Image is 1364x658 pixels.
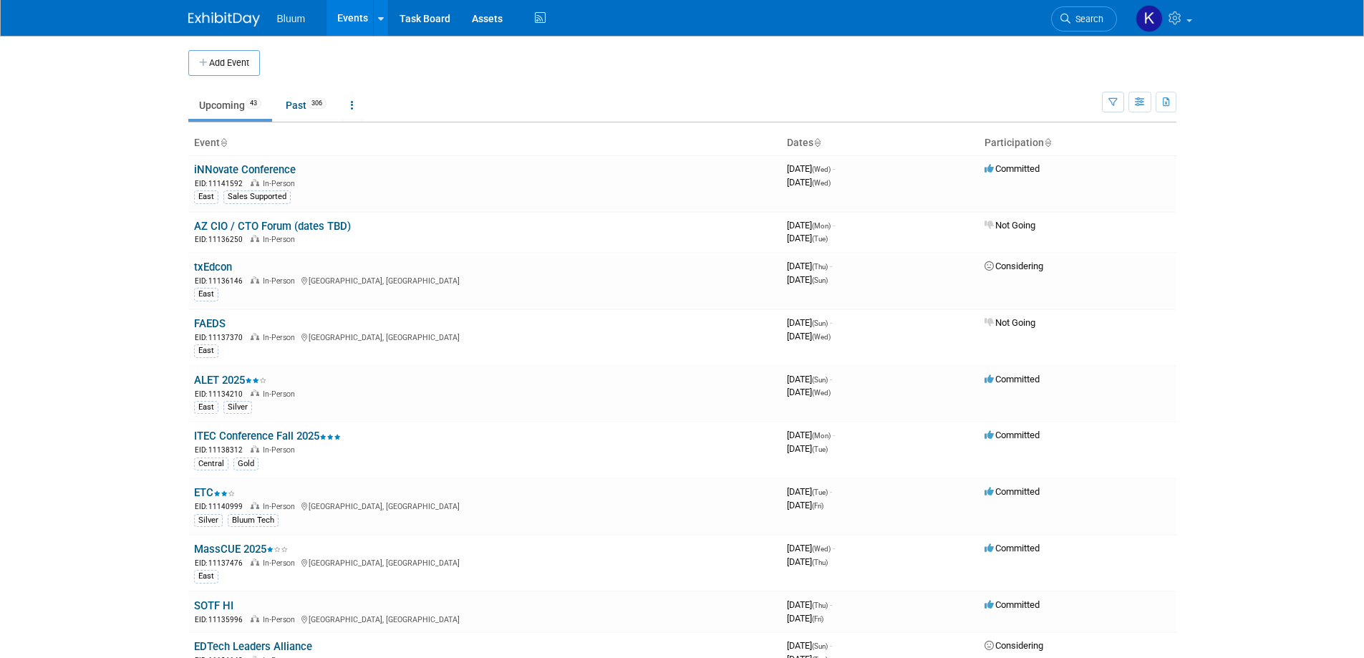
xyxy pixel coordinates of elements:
[812,445,828,453] span: (Tue)
[194,599,233,612] a: SOTF HI
[812,222,831,230] span: (Mon)
[251,235,259,242] img: In-Person Event
[812,432,831,440] span: (Mon)
[787,543,835,553] span: [DATE]
[263,276,299,286] span: In-Person
[812,502,823,510] span: (Fri)
[833,220,835,231] span: -
[979,131,1176,155] th: Participation
[985,430,1040,440] span: Committed
[985,317,1035,328] span: Not Going
[223,401,252,414] div: Silver
[985,599,1040,610] span: Committed
[812,263,828,271] span: (Thu)
[787,599,832,610] span: [DATE]
[251,615,259,622] img: In-Person Event
[830,486,832,497] span: -
[307,98,327,109] span: 306
[787,556,828,567] span: [DATE]
[233,458,258,470] div: Gold
[833,163,835,174] span: -
[194,430,341,442] a: ITEC Conference Fall 2025
[812,558,828,566] span: (Thu)
[188,92,272,119] a: Upcoming43
[833,430,835,440] span: -
[188,12,260,26] img: ExhibitDay
[787,374,832,384] span: [DATE]
[195,236,248,243] span: EID: 11136250
[195,503,248,511] span: EID: 11140999
[787,261,832,271] span: [DATE]
[812,488,828,496] span: (Tue)
[985,374,1040,384] span: Committed
[1051,6,1117,32] a: Search
[194,220,351,233] a: AZ CIO / CTO Forum (dates TBD)
[251,276,259,284] img: In-Person Event
[985,261,1043,271] span: Considering
[195,334,248,342] span: EID: 11137370
[194,514,223,527] div: Silver
[787,220,835,231] span: [DATE]
[985,163,1040,174] span: Committed
[985,640,1043,651] span: Considering
[194,261,232,274] a: txEdcon
[251,333,259,340] img: In-Person Event
[263,235,299,244] span: In-Person
[263,179,299,188] span: In-Person
[787,177,831,188] span: [DATE]
[812,235,828,243] span: (Tue)
[813,137,821,148] a: Sort by Start Date
[985,543,1040,553] span: Committed
[781,131,979,155] th: Dates
[833,543,835,553] span: -
[195,616,248,624] span: EID: 11135996
[830,640,832,651] span: -
[812,165,831,173] span: (Wed)
[195,277,248,285] span: EID: 11136146
[195,446,248,454] span: EID: 11138312
[194,640,312,653] a: EDTech Leaders Alliance
[812,389,831,397] span: (Wed)
[830,374,832,384] span: -
[263,390,299,399] span: In-Person
[812,545,831,553] span: (Wed)
[194,543,288,556] a: MassCUE 2025
[220,137,227,148] a: Sort by Event Name
[787,331,831,342] span: [DATE]
[188,50,260,76] button: Add Event
[787,640,832,651] span: [DATE]
[194,344,218,357] div: East
[246,98,261,109] span: 43
[195,390,248,398] span: EID: 11134210
[188,131,781,155] th: Event
[812,615,823,623] span: (Fri)
[194,486,235,499] a: ETC
[787,387,831,397] span: [DATE]
[812,179,831,187] span: (Wed)
[277,13,306,24] span: Bluum
[1070,14,1103,24] span: Search
[194,570,218,583] div: East
[830,261,832,271] span: -
[787,443,828,454] span: [DATE]
[830,317,832,328] span: -
[251,179,259,186] img: In-Person Event
[787,500,823,511] span: [DATE]
[194,500,775,512] div: [GEOGRAPHIC_DATA], [GEOGRAPHIC_DATA]
[194,163,296,176] a: iNNovate Conference
[1136,5,1163,32] img: Kellie Noller
[985,486,1040,497] span: Committed
[812,376,828,384] span: (Sun)
[251,390,259,397] img: In-Person Event
[251,502,259,509] img: In-Person Event
[263,558,299,568] span: In-Person
[194,288,218,301] div: East
[812,333,831,341] span: (Wed)
[787,613,823,624] span: [DATE]
[228,514,279,527] div: Bluum Tech
[787,317,832,328] span: [DATE]
[194,458,228,470] div: Central
[223,190,291,203] div: Sales Supported
[194,317,226,330] a: FAEDS
[194,401,218,414] div: East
